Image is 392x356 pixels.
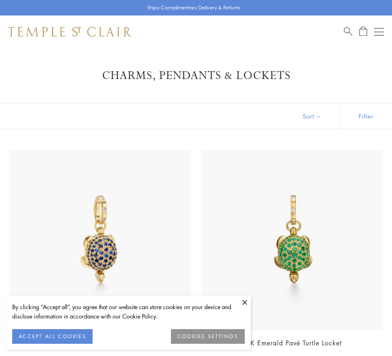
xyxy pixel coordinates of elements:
img: 18K Emerald Pavé Turtle Locket [201,149,383,331]
a: Search [344,26,352,37]
div: By clicking “Accept all”, you agree that our website can store cookies on your device and disclos... [12,302,245,321]
button: ACCEPT ALL COOKIES [12,329,93,344]
button: Show filters [340,104,392,129]
button: Open navigation [374,27,384,37]
h1: Charms, Pendants & Lockets [20,68,372,83]
p: Enjoy Complimentary Delivery & Returns [148,4,240,12]
img: P36819-TURLOCBS [10,149,191,331]
a: Open Shopping Bag [359,26,367,37]
img: Temple St. Clair [8,27,131,37]
a: 18K Emerald Pavé Turtle Locket [241,338,342,347]
button: Show sort by [284,104,340,129]
iframe: Gorgias live chat messenger [355,322,384,348]
button: COOKIES SETTINGS [171,329,245,344]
